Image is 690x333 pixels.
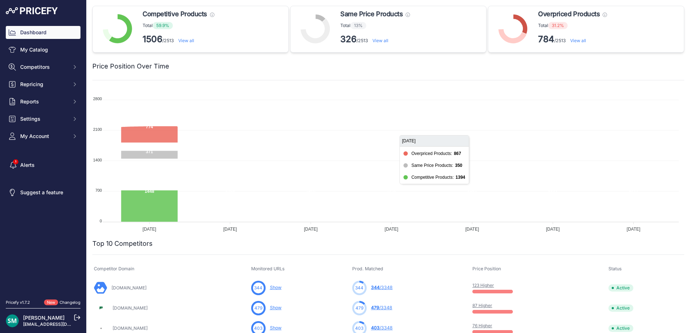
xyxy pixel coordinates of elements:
a: Show [270,325,281,330]
p: Total [538,22,607,29]
span: 344 [355,285,363,291]
span: 13% [350,22,366,29]
a: [DOMAIN_NAME] [113,305,148,311]
a: View all [372,38,388,43]
span: 479 [254,305,262,311]
a: Show [270,285,281,290]
strong: 784 [538,34,554,44]
strong: 1506 [143,34,162,44]
a: View all [570,38,586,43]
span: 479 [355,305,363,311]
button: Competitors [6,61,80,74]
tspan: [DATE] [385,227,398,232]
span: 344 [254,285,262,291]
div: Pricefy v1.7.2 [6,299,30,306]
p: /2513 [340,34,410,45]
tspan: [DATE] [546,227,560,232]
span: 344 [371,285,380,290]
span: Repricing [20,81,67,88]
a: 76 Higher [472,323,492,328]
span: Active [608,284,633,292]
span: 31.2% [548,22,568,29]
tspan: 0 [100,219,102,223]
span: Same Price Products [340,9,403,19]
tspan: [DATE] [465,227,479,232]
a: [EMAIL_ADDRESS][DOMAIN_NAME] [23,321,99,327]
h2: Top 10 Competitors [92,239,153,249]
a: [DOMAIN_NAME] [112,285,147,290]
span: Reports [20,98,67,105]
a: Show [270,305,281,310]
span: Overpriced Products [538,9,600,19]
tspan: [DATE] [627,227,641,232]
a: 479/3348 [371,305,392,310]
a: Alerts [6,159,80,172]
a: 87 Higher [472,303,492,308]
span: 479 [371,305,379,310]
a: 344/3348 [371,285,393,290]
button: Reports [6,95,80,108]
tspan: [DATE] [143,227,156,232]
span: Price Position [472,266,501,271]
span: Competitor Domain [94,266,134,271]
tspan: 2800 [93,97,102,101]
span: 403 [371,325,380,330]
a: [DOMAIN_NAME] [113,325,148,331]
button: Settings [6,112,80,125]
span: Competitors [20,63,67,71]
span: Competitive Products [143,9,207,19]
span: 403 [355,325,363,332]
span: Settings [20,115,67,123]
p: Total [340,22,410,29]
a: My Catalog [6,43,80,56]
button: Repricing [6,78,80,91]
span: Monitored URLs [251,266,285,271]
a: 403/3348 [371,325,393,330]
tspan: 700 [95,188,102,192]
h2: Price Position Over Time [92,61,169,71]
tspan: [DATE] [304,227,318,232]
span: New [44,299,58,306]
span: 59.9% [153,22,173,29]
a: [PERSON_NAME] [23,315,65,321]
tspan: 1400 [93,158,102,162]
span: My Account [20,133,67,140]
p: /2513 [538,34,607,45]
span: Status [608,266,622,271]
a: View all [178,38,194,43]
tspan: 2100 [93,127,102,132]
p: Total [143,22,214,29]
span: Active [608,305,633,312]
button: My Account [6,130,80,143]
a: Changelog [60,300,80,305]
a: 123 Higher [472,283,494,288]
span: Prod. Matched [352,266,383,271]
img: Pricefy Logo [6,7,58,14]
a: Dashboard [6,26,80,39]
nav: Sidebar [6,26,80,291]
p: /2513 [143,34,214,45]
a: Suggest a feature [6,186,80,199]
span: 403 [254,325,262,332]
tspan: [DATE] [223,227,237,232]
span: Active [608,325,633,332]
strong: 326 [340,34,357,44]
